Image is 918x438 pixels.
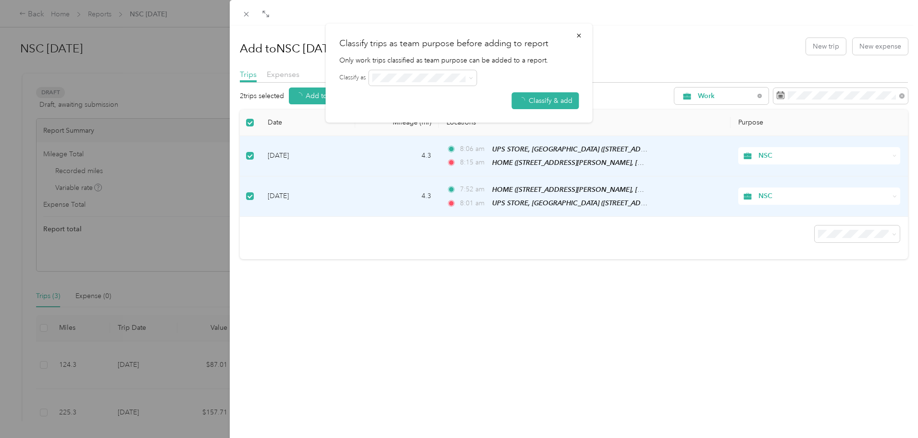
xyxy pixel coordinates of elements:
[492,159,742,167] span: HOME ([STREET_ADDRESS][PERSON_NAME], [GEOGRAPHIC_DATA], [US_STATE])
[260,136,355,176] td: [DATE]
[512,92,579,109] button: Classify & add
[339,74,366,82] label: Classify as
[731,110,908,136] th: Purpose
[460,144,487,154] span: 8:06 am
[492,186,742,194] span: HOME ([STREET_ADDRESS][PERSON_NAME], [GEOGRAPHIC_DATA], [US_STATE])
[806,38,846,55] button: New trip
[460,184,487,195] span: 7:52 am
[439,110,731,136] th: Locations
[853,38,908,55] button: New expense
[339,55,579,65] p: Only work trips classified as team purpose can be added to a report.
[240,91,284,101] p: 2 trips selected
[460,157,487,168] span: 8:15 am
[355,110,439,136] th: Mileage (mi)
[355,136,439,176] td: 4.3
[289,88,355,104] button: Add to report
[758,191,889,201] span: NSC
[492,145,699,153] span: UPS STORE, [GEOGRAPHIC_DATA] ([STREET_ADDRESS][US_STATE])
[460,198,487,209] span: 8:01 am
[492,199,699,207] span: UPS STORE, [GEOGRAPHIC_DATA] ([STREET_ADDRESS][US_STATE])
[758,150,889,161] span: NSC
[240,70,257,79] span: Trips
[267,70,299,79] span: Expenses
[260,110,355,136] th: Date
[864,384,918,438] iframe: Everlance-gr Chat Button Frame
[260,176,355,217] td: [DATE]
[339,37,579,50] h2: Classify trips as team purpose before adding to report
[698,93,754,100] span: Work
[240,37,339,60] h1: Add to NSC [DATE]
[355,176,439,217] td: 4.3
